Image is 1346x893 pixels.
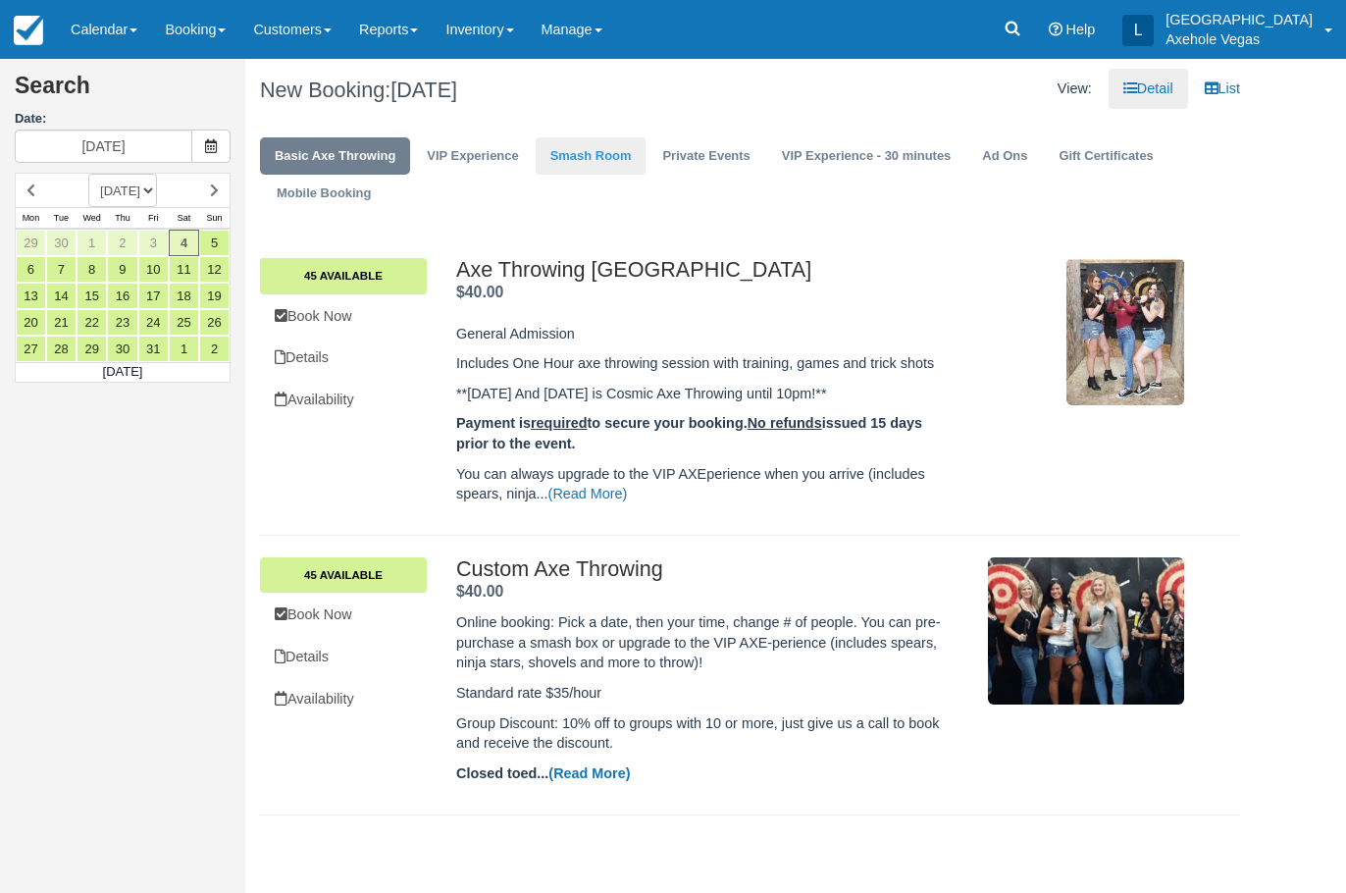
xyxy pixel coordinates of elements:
a: Book Now [260,595,427,635]
a: VIP Experience - 30 minutes [767,137,966,176]
a: 1 [77,230,107,256]
h2: Custom Axe Throwing [456,557,942,581]
a: 12 [199,256,230,283]
a: 3 [138,230,169,256]
u: No refunds [748,415,822,431]
a: 1 [169,336,199,362]
img: M85-2 [988,557,1184,705]
p: [GEOGRAPHIC_DATA] [1165,10,1313,29]
a: 5 [199,230,230,256]
th: Fri [138,208,169,230]
th: Tue [46,208,77,230]
th: Wed [77,208,107,230]
a: 14 [46,283,77,309]
a: Mobile Booking [262,175,386,213]
span: Help [1066,22,1096,37]
a: Smash Room [536,137,647,176]
span: [DATE] [390,78,457,102]
a: Book Now [260,296,427,337]
th: Sun [199,208,230,230]
a: Private Events [647,137,764,176]
a: 30 [46,230,77,256]
a: 28 [46,336,77,362]
a: 2 [199,336,230,362]
h1: New Booking: [260,79,736,102]
a: 2 [107,230,137,256]
a: Details [260,637,427,677]
strong: Payment is to secure your booking. issued 15 days prior to the event. [456,415,922,451]
a: 19 [199,283,230,309]
a: 21 [46,309,77,336]
a: (Read More) [548,486,628,501]
a: Detail [1109,69,1188,109]
a: 30 [107,336,137,362]
a: 29 [16,230,46,256]
a: 27 [16,336,46,362]
a: 8 [77,256,107,283]
a: 4 [169,230,199,256]
a: 31 [138,336,169,362]
a: 18 [169,283,199,309]
strong: Closed toed... [456,765,631,781]
span: $40.00 [456,284,503,300]
a: 25 [169,309,199,336]
a: Basic Axe Throwing [260,137,410,176]
td: [DATE] [16,363,231,383]
p: Includes One Hour axe throwing session with training, games and trick shots [456,353,942,374]
a: 9 [107,256,137,283]
th: Mon [16,208,46,230]
a: 6 [16,256,46,283]
label: Date: [15,110,231,129]
p: **[DATE] And [DATE] is Cosmic Axe Throwing until 10pm!** [456,384,942,404]
strong: Price: $40 [456,284,503,300]
a: 10 [138,256,169,283]
h2: Search [15,74,231,110]
a: Gift Certificates [1044,137,1167,176]
a: 16 [107,283,137,309]
th: Thu [107,208,137,230]
a: 23 [107,309,137,336]
strong: Price: $40 [456,583,503,600]
a: 15 [77,283,107,309]
a: 7 [46,256,77,283]
li: View: [1043,69,1107,109]
a: 11 [169,256,199,283]
a: VIP Experience [412,137,533,176]
a: 29 [77,336,107,362]
a: 20 [16,309,46,336]
img: checkfront-main-nav-mini-logo.png [14,16,43,45]
a: 13 [16,283,46,309]
a: List [1190,69,1255,109]
a: 17 [138,283,169,309]
a: (Read More) [548,765,630,781]
p: Group Discount: 10% off to groups with 10 or more, just give us a call to book and receive the di... [456,713,942,754]
th: Sat [169,208,199,230]
a: Availability [260,380,427,420]
p: You can always upgrade to the VIP AXEperience when you arrive (includes spears, ninja... [456,464,942,504]
div: L [1122,15,1154,46]
a: 26 [199,309,230,336]
a: 45 Available [260,557,427,593]
i: Help [1049,23,1062,36]
a: 24 [138,309,169,336]
a: 45 Available [260,258,427,293]
img: M2-3 [1066,258,1183,405]
p: Online booking: Pick a date, then your time, change # of people. You can pre-purchase a smash box... [456,612,942,673]
a: 22 [77,309,107,336]
a: Details [260,338,427,378]
a: Ad Ons [967,137,1042,176]
u: required [531,415,588,431]
a: Availability [260,679,427,719]
p: Axehole Vegas [1165,29,1313,49]
p: Standard rate $35/hour [456,683,942,704]
h2: Axe Throwing [GEOGRAPHIC_DATA] [456,258,942,282]
p: General Admission [456,324,942,344]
